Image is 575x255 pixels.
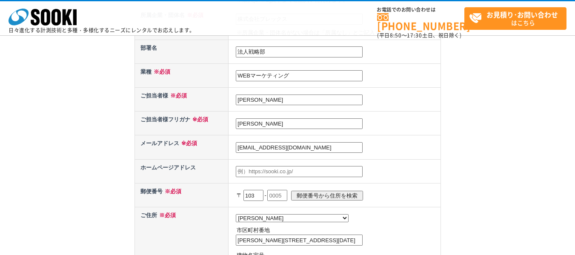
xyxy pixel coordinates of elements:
[134,40,229,63] th: 部署名
[407,32,422,39] span: 17:30
[377,32,461,39] span: (平日 ～ 土日、祝日除く)
[134,183,229,207] th: 郵便番号
[469,8,566,29] span: はこちら
[243,190,263,201] input: 550
[291,191,363,201] input: 郵便番号から住所を検索
[9,28,195,33] p: 日々進化する計測技術と多種・多様化するニーズにレンタルでお応えします。
[237,226,438,235] p: 市区町村番地
[152,69,170,75] span: ※必須
[486,9,558,20] strong: お見積り･お問い合わせ
[390,32,402,39] span: 8:50
[237,186,438,205] p: 〒 -
[267,190,287,201] input: 0005
[377,7,464,12] span: お電話でのお問い合わせは
[157,212,176,218] span: ※必須
[236,70,363,81] input: 業種不明の場合、事業内容を記載ください
[236,118,363,129] input: 例）ソーキ タロウ
[464,7,566,30] a: お見積り･お問い合わせはこちら
[134,112,229,135] th: ご担当者様フリガナ
[377,13,464,31] a: [PHONE_NUMBER]
[134,88,229,112] th: ご担当者様
[168,92,187,99] span: ※必須
[134,159,229,183] th: ホームページアドレス
[190,116,208,123] span: ※必須
[236,166,363,177] input: 例）https://sooki.co.jp/
[236,95,363,106] input: 例）創紀 太郎
[236,46,363,57] input: 例）カスタマーサポート部
[236,142,363,153] input: 例）example@sooki.co.jp
[134,63,229,87] th: 業種
[134,135,229,159] th: メールアドレス
[179,140,197,146] span: ※必須
[236,235,363,246] input: 例）大阪市西区西本町1-15-10
[163,188,181,195] span: ※必須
